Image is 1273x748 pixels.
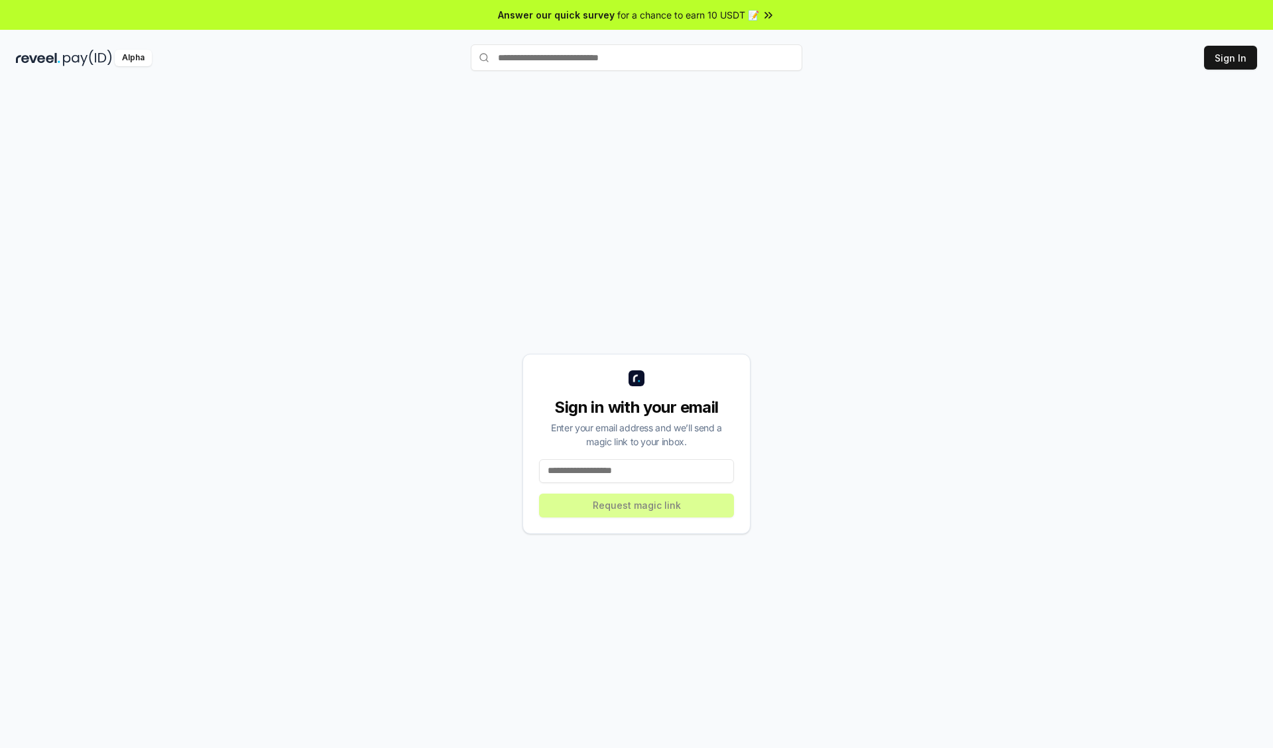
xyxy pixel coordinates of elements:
img: reveel_dark [16,50,60,66]
span: for a chance to earn 10 USDT 📝 [617,8,759,22]
img: pay_id [63,50,112,66]
img: logo_small [629,370,644,386]
div: Enter your email address and we’ll send a magic link to your inbox. [539,421,734,449]
div: Sign in with your email [539,397,734,418]
span: Answer our quick survey [498,8,615,22]
div: Alpha [115,50,152,66]
button: Sign In [1204,46,1257,70]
